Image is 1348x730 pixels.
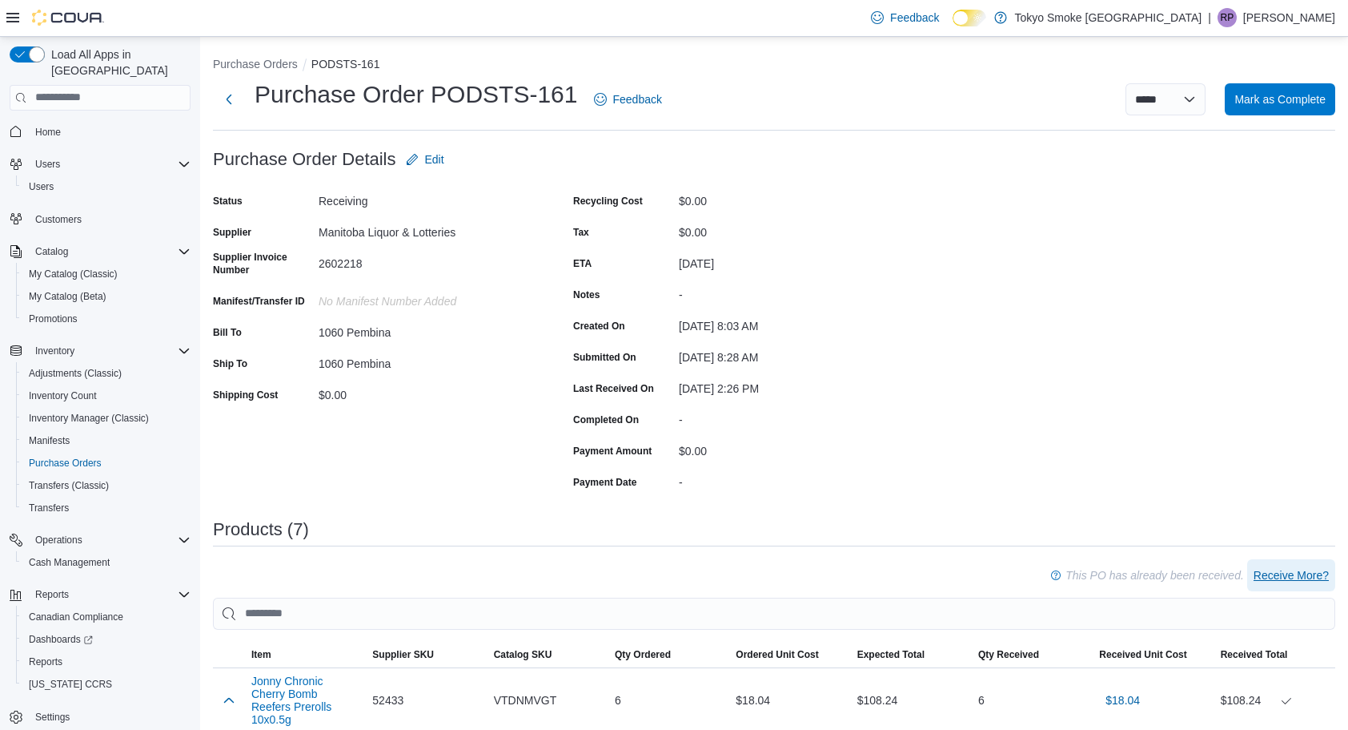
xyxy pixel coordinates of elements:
[972,642,1093,667] button: Qty Received
[1247,559,1335,591] button: Receive More?
[22,177,60,196] a: Users
[22,431,76,450] a: Manifests
[573,382,654,395] label: Last Received On
[865,2,945,34] a: Feedback
[1218,8,1237,27] div: Ruchit Patel
[573,351,636,364] label: Submitted On
[22,431,191,450] span: Manifests
[1234,91,1326,107] span: Mark as Complete
[22,498,191,518] span: Transfers
[679,251,893,270] div: [DATE]
[35,158,60,171] span: Users
[45,46,191,79] span: Load All Apps in [GEOGRAPHIC_DATA]
[29,313,78,325] span: Promotions
[22,652,191,672] span: Reports
[573,226,589,239] label: Tax
[319,220,533,239] div: Manitoba Liquor & Lotteries
[3,240,197,263] button: Catalog
[22,287,191,306] span: My Catalog (Beta)
[22,309,84,329] a: Promotions
[1243,8,1335,27] p: [PERSON_NAME]
[35,588,69,601] span: Reports
[372,648,434,661] span: Supplier SKU
[22,454,191,473] span: Purchase Orders
[1015,8,1202,27] p: Tokyo Smoke [GEOGRAPHIC_DATA]
[22,409,155,428] a: Inventory Manager (Classic)
[16,606,197,628] button: Canadian Compliance
[3,529,197,551] button: Operations
[29,502,69,514] span: Transfers
[22,264,124,284] a: My Catalog (Classic)
[22,476,191,495] span: Transfers (Classic)
[29,434,70,447] span: Manifests
[22,630,99,649] a: Dashboards
[1254,567,1329,583] span: Receive More?
[1093,642,1214,667] button: Received Unit Cost
[251,675,359,726] button: Jonny Chronic Cherry Bomb Reefers Prerolls 10x0.5g
[3,208,197,231] button: Customers
[213,251,312,276] label: Supplier Invoice Number
[851,642,972,667] button: Expected Total
[1105,692,1140,708] span: $18.04
[213,58,298,71] button: Purchase Orders
[29,242,74,261] button: Catalog
[29,412,149,425] span: Inventory Manager (Classic)
[679,376,893,395] div: [DATE] 2:26 PM
[213,326,242,339] label: Bill To
[494,648,552,661] span: Catalog SKU
[35,245,68,258] span: Catalog
[29,122,191,142] span: Home
[22,675,118,694] a: [US_STATE] CCRS
[22,264,191,284] span: My Catalog (Classic)
[22,454,108,473] a: Purchase Orders
[16,430,197,452] button: Manifests
[3,153,197,175] button: Users
[729,642,850,667] button: Ordered Unit Cost
[22,364,128,383] a: Adjustments (Classic)
[1225,83,1335,115] button: Mark as Complete
[16,407,197,430] button: Inventory Manager (Classic)
[729,684,850,716] div: $18.04
[425,151,444,167] span: Edit
[213,389,278,401] label: Shipping Cost
[29,155,66,174] button: Users
[29,341,191,361] span: Inventory
[1221,648,1288,661] span: Received Total
[22,630,191,649] span: Dashboards
[255,79,578,111] h1: Purchase Order PODSTS-161
[213,150,396,169] h3: Purchase Order Details
[29,530,89,550] button: Operations
[1221,691,1329,710] div: $108.24
[29,479,109,492] span: Transfers (Classic)
[22,386,103,405] a: Inventory Count
[1065,566,1244,585] p: This PO has already been received.
[29,633,93,646] span: Dashboards
[1214,642,1335,667] button: Received Total
[1099,684,1146,716] button: $18.04
[679,282,893,301] div: -
[29,290,106,303] span: My Catalog (Beta)
[319,188,533,208] div: Receiving
[213,83,245,115] button: Next
[29,367,122,380] span: Adjustments (Classic)
[29,611,123,623] span: Canadian Compliance
[953,26,953,27] span: Dark Mode
[319,320,533,339] div: 1060 Pembina
[3,583,197,606] button: Reports
[22,287,113,306] a: My Catalog (Beta)
[29,180,54,193] span: Users
[679,188,893,208] div: $0.00
[890,10,939,26] span: Feedback
[22,607,130,627] a: Canadian Compliance
[213,195,243,208] label: Status
[29,585,191,604] span: Reports
[1208,8,1211,27] p: |
[29,655,62,668] span: Reports
[16,385,197,407] button: Inventory Count
[16,285,197,308] button: My Catalog (Beta)
[213,520,309,539] h3: Products (7)
[366,642,487,667] button: Supplier SKU
[851,684,972,716] div: $108.24
[213,295,305,308] label: Manifest/Transfer ID
[573,413,639,426] label: Completed On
